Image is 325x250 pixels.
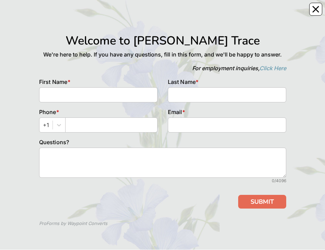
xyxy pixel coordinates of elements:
[309,3,322,16] button: Close
[259,65,286,72] a: Click Here
[39,139,69,146] span: Questions?
[39,220,107,227] div: ProForms by Waypoint Converts
[238,195,286,209] button: SUBMIT
[168,109,182,115] span: Email
[39,50,286,59] p: We're here to help. If you have any questions, fill in this form, and we'll be happy to answer.
[39,64,286,72] p: For employment inquiries,
[39,109,56,115] span: Phone
[168,78,196,85] span: Last Name
[39,78,68,85] span: First Name
[39,34,286,48] h1: Welcome to [PERSON_NAME] Trace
